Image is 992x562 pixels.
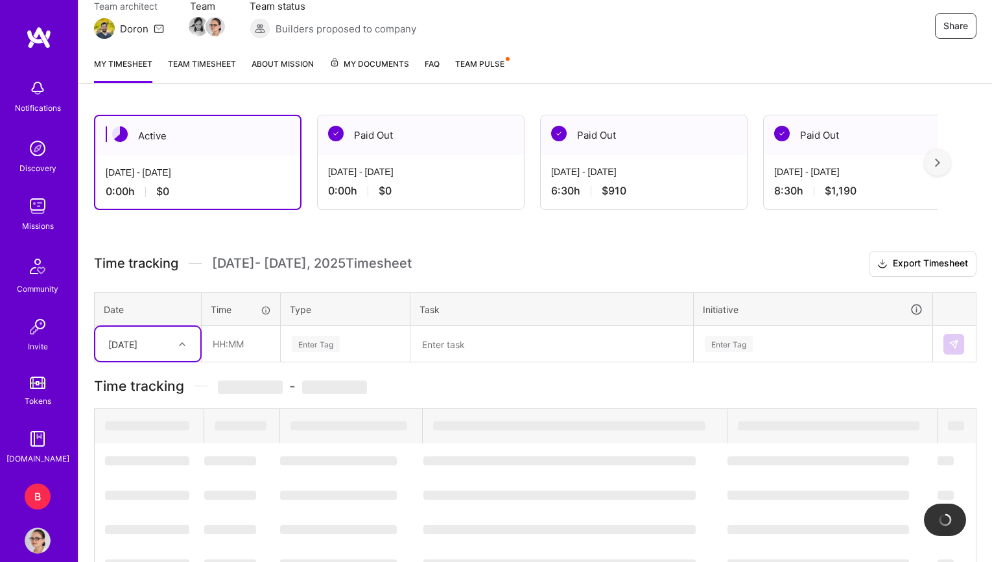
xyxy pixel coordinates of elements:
[280,491,397,500] span: ‌
[948,421,964,430] span: ‌
[207,16,224,38] a: Team Member Avatar
[290,421,407,430] span: ‌
[95,292,202,326] th: Date
[25,135,51,161] img: discovery
[206,17,225,36] img: Team Member Avatar
[15,101,61,115] div: Notifications
[602,184,626,198] span: $910
[938,491,954,500] span: ‌
[423,491,696,500] span: ‌
[168,57,236,83] a: Team timesheet
[17,282,58,296] div: Community
[105,491,189,500] span: ‌
[774,165,960,179] div: [DATE] - [DATE]
[25,314,51,340] img: Invite
[764,115,970,155] div: Paid Out
[25,394,51,408] div: Tokens
[250,18,270,39] img: Builders proposed to company
[938,456,954,465] span: ‌
[30,377,45,389] img: tokens
[774,184,960,198] div: 8:30 h
[190,16,207,38] a: Team Member Avatar
[329,57,409,83] a: My Documents
[25,484,51,509] div: B
[6,452,69,465] div: [DOMAIN_NAME]
[156,185,169,198] span: $0
[379,184,392,198] span: $0
[112,126,128,142] img: Active
[189,17,208,36] img: Team Member Avatar
[738,421,919,430] span: ‌
[455,59,504,69] span: Team Pulse
[215,421,266,430] span: ‌
[877,257,888,271] i: icon Download
[204,491,256,500] span: ‌
[551,184,737,198] div: 6:30 h
[106,185,290,198] div: 0:00 h
[328,165,514,179] div: [DATE] - [DATE]
[541,115,747,155] div: Paid Out
[280,525,397,534] span: ‌
[26,26,52,49] img: logo
[120,22,148,36] div: Doron
[25,426,51,452] img: guide book
[774,126,790,141] img: Paid Out
[106,166,290,180] div: [DATE] - [DATE]
[328,184,514,198] div: 0:00 h
[218,381,283,394] span: ‌
[21,528,54,554] a: User Avatar
[935,13,976,39] button: Share
[25,528,51,554] img: User Avatar
[280,456,397,465] span: ‌
[727,491,909,500] span: ‌
[19,161,56,175] div: Discovery
[551,126,567,141] img: Paid Out
[204,525,256,534] span: ‌
[276,22,416,36] span: Builders proposed to company
[28,340,48,353] div: Invite
[281,292,410,326] th: Type
[218,378,367,394] span: -
[302,381,367,394] span: ‌
[727,456,909,465] span: ‌
[292,334,340,354] div: Enter Tag
[94,255,178,272] span: Time tracking
[410,292,694,326] th: Task
[105,456,189,465] span: ‌
[551,165,737,179] div: [DATE] - [DATE]
[211,303,271,316] div: Time
[105,525,189,534] span: ‌
[202,327,279,361] input: HH:MM
[252,57,314,83] a: About Mission
[455,57,508,83] a: Team Pulse
[727,525,909,534] span: ‌
[108,337,137,351] div: [DATE]
[21,484,54,509] a: B
[825,184,856,198] span: $1,190
[94,18,115,39] img: Team Architect
[329,57,409,71] span: My Documents
[705,334,753,354] div: Enter Tag
[25,193,51,219] img: teamwork
[154,23,164,34] i: icon Mail
[94,57,152,83] a: My timesheet
[423,456,696,465] span: ‌
[425,57,440,83] a: FAQ
[204,456,256,465] span: ‌
[935,158,940,167] img: right
[433,421,705,430] span: ‌
[94,378,976,394] h3: Time tracking
[179,341,185,347] i: icon Chevron
[212,255,412,272] span: [DATE] - [DATE] , 2025 Timesheet
[938,513,952,527] img: loading
[318,115,524,155] div: Paid Out
[22,251,53,282] img: Community
[949,339,959,349] img: Submit
[95,116,300,156] div: Active
[22,219,54,233] div: Missions
[703,302,923,317] div: Initiative
[25,75,51,101] img: bell
[943,19,968,32] span: Share
[328,126,344,141] img: Paid Out
[105,421,189,430] span: ‌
